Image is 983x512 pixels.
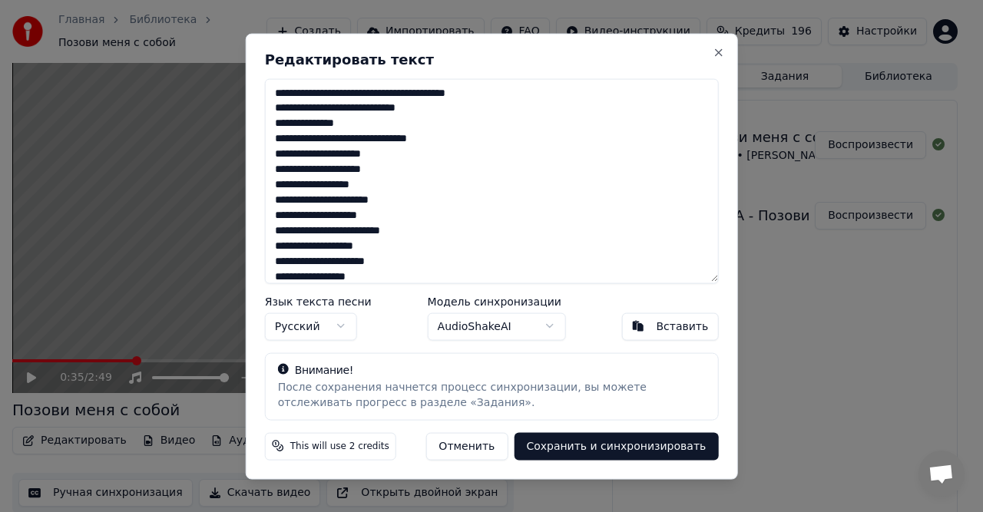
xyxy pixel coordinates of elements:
button: Вставить [621,312,718,340]
div: После сохранения начнется процесс синхронизации, вы можете отслеживать прогресс в разделе «Задания». [278,379,706,410]
button: Отменить [425,432,508,460]
h2: Редактировать текст [265,52,719,66]
div: Вставить [656,319,708,334]
label: Модель синхронизации [428,296,566,306]
span: This will use 2 credits [290,440,389,452]
label: Язык текста песни [265,296,372,306]
div: Внимание! [278,362,706,378]
button: Сохранить и синхронизировать [514,432,718,460]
